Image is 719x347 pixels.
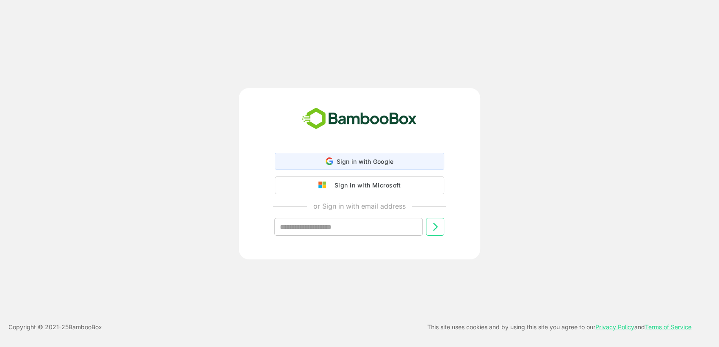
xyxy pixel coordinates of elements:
[330,180,401,191] div: Sign in with Microsoft
[595,323,634,330] a: Privacy Policy
[337,158,394,165] span: Sign in with Google
[275,176,444,194] button: Sign in with Microsoft
[318,182,330,189] img: google
[313,201,406,211] p: or Sign in with email address
[297,105,421,133] img: bamboobox
[8,322,102,332] p: Copyright © 2021- 25 BambooBox
[427,322,691,332] p: This site uses cookies and by using this site you agree to our and
[645,323,691,330] a: Terms of Service
[275,153,444,170] div: Sign in with Google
